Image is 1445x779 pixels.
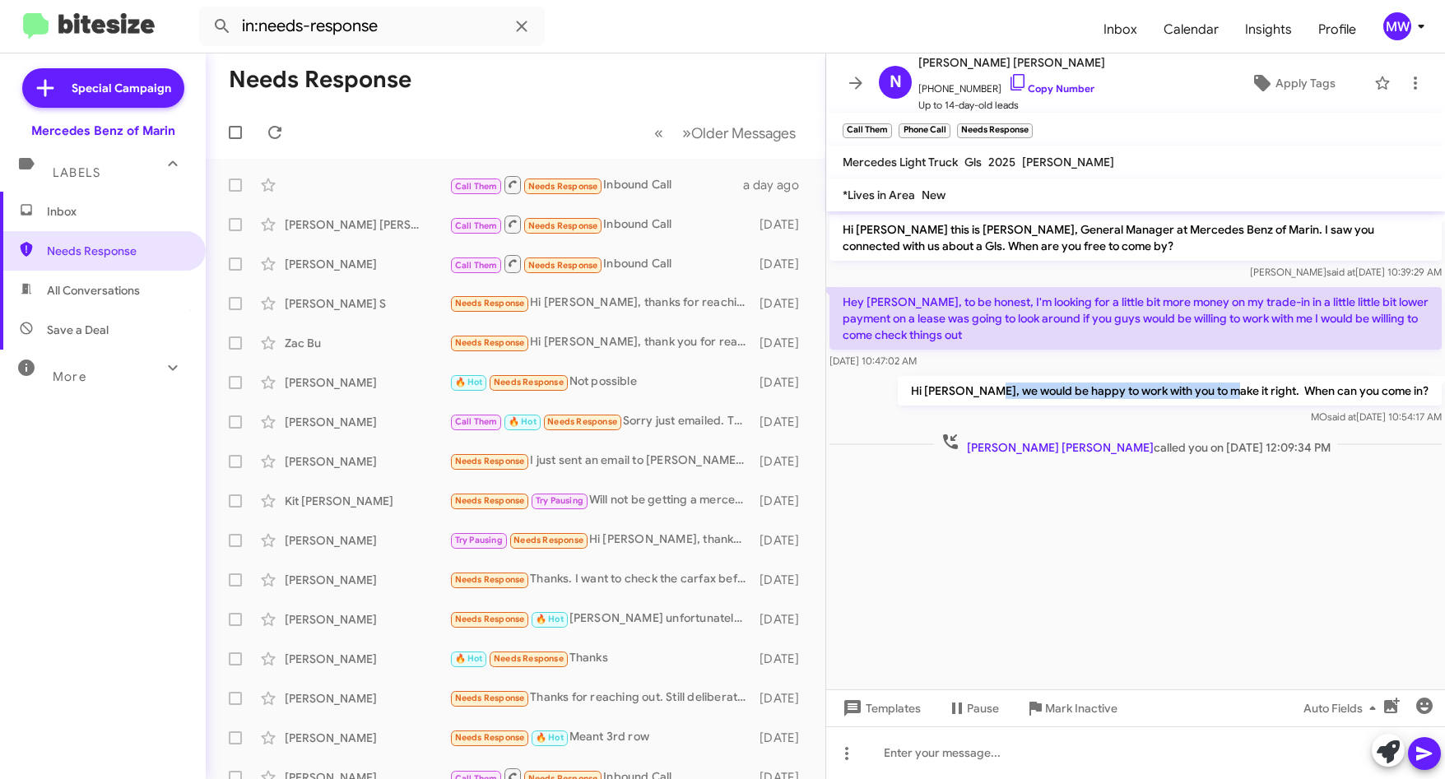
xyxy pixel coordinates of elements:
div: [PERSON_NAME] [285,572,449,588]
div: Mercedes Benz of Marin [31,123,175,139]
div: Zac Bu [285,335,449,351]
div: Hi [PERSON_NAME], thanks for reaching out. Let me coordinate with my wife on when I can come out ... [449,531,755,549]
div: [DATE] [755,572,812,588]
div: [DATE] [755,730,812,746]
button: MW [1369,12,1427,40]
div: [PERSON_NAME] [285,730,449,746]
div: [PERSON_NAME] [285,532,449,549]
span: [DATE] 10:47:02 AM [829,355,917,367]
div: [DATE] [755,453,812,470]
span: All Conversations [47,282,140,299]
div: [DATE] [755,414,812,430]
span: said at [1327,410,1356,423]
input: Search [199,7,545,46]
span: *Lives in Area [843,188,915,202]
span: Needs Response [528,181,598,192]
button: Auto Fields [1290,693,1396,723]
div: [PERSON_NAME] [285,690,449,707]
nav: Page navigation example [645,116,806,150]
div: [PERSON_NAME] [285,651,449,667]
div: [DATE] [755,256,812,272]
a: Insights [1232,6,1305,53]
div: [DATE] [755,493,812,509]
div: [DATE] [755,374,812,391]
div: Not possible [449,373,755,392]
span: Needs Response [455,614,525,624]
div: [PERSON_NAME] [PERSON_NAME] [285,216,449,233]
span: Templates [839,693,921,723]
div: Kit [PERSON_NAME] [285,493,449,509]
span: [PERSON_NAME] [PERSON_NAME] [918,53,1105,72]
span: Call Them [455,181,498,192]
span: MO [DATE] 10:54:17 AM [1311,410,1442,423]
span: Needs Response [455,456,525,466]
span: 🔥 Hot [455,377,483,387]
span: Call Them [455,220,498,231]
a: Copy Number [1008,82,1094,95]
a: Profile [1305,6,1369,53]
span: said at [1327,266,1355,278]
button: Templates [826,693,934,723]
p: Hey [PERSON_NAME], to be honest, I'm looking for a little bit more money on my trade-in in a litt... [829,287,1442,350]
span: Needs Response [513,535,583,545]
span: Needs Response [528,260,598,271]
p: Hi [PERSON_NAME], we would be happy to work with you to make it right. When can you come in? [898,376,1442,406]
small: Phone Call [899,123,950,138]
span: Needs Response [528,220,598,231]
div: [PERSON_NAME] [285,453,449,470]
span: Save a Deal [47,322,109,338]
div: a day ago [743,177,812,193]
small: Call Them [843,123,892,138]
span: Needs Response [455,732,525,743]
div: Sorry just emailed. Thought text was sufficient [449,412,755,431]
span: » [682,123,691,143]
div: [PERSON_NAME] unfortunately I am at work both days [449,610,755,628]
span: Special Campaign [72,80,171,96]
span: 🔥 Hot [536,614,564,624]
button: Apply Tags [1218,68,1366,98]
span: Try Pausing [455,535,503,545]
div: Hi [PERSON_NAME], thanks for reaching back to me. I heard the white C300 coupe was sold. [449,294,755,313]
span: More [53,369,86,384]
div: Meant 3rd row [449,728,755,747]
span: Needs Response [494,377,564,387]
span: New [922,188,946,202]
span: Call Them [455,260,498,271]
span: [PERSON_NAME] [1022,155,1114,169]
span: Up to 14-day-old leads [918,97,1105,114]
span: Calendar [1150,6,1232,53]
span: [PERSON_NAME] [DATE] 10:39:29 AM [1250,266,1442,278]
span: Apply Tags [1275,68,1336,98]
span: Call Them [455,416,498,427]
h1: Needs Response [229,67,411,93]
span: Needs Response [455,693,525,703]
span: Labels [53,165,100,180]
div: [PERSON_NAME] [285,374,449,391]
div: [PERSON_NAME] [285,611,449,628]
button: Next [672,116,806,150]
span: Older Messages [691,124,796,142]
div: [PERSON_NAME] S [285,295,449,312]
span: Inbox [47,203,187,220]
div: [DATE] [755,295,812,312]
span: Needs Response [547,416,617,427]
div: Thanks. I want to check the carfax before setting the time ideally. Because the last time I was p... [449,570,755,589]
span: Mercedes Light Truck [843,155,958,169]
div: Thanks for reaching out. Still deliberating on this and taking my time. I think I have all the in... [449,689,755,707]
span: Needs Response [47,243,187,259]
span: Gls [964,155,982,169]
span: « [654,123,663,143]
span: Needs Response [494,653,564,664]
div: Inbound Call [449,253,755,274]
div: Inbound Call [449,174,743,195]
span: 2025 [988,155,1015,169]
div: [DATE] [755,611,812,628]
button: Mark Inactive [1012,693,1131,723]
div: Inbound Call [449,214,755,234]
div: [DATE] [755,690,812,707]
a: Inbox [1090,6,1150,53]
span: Pause [967,693,999,723]
span: 🔥 Hot [455,653,483,664]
